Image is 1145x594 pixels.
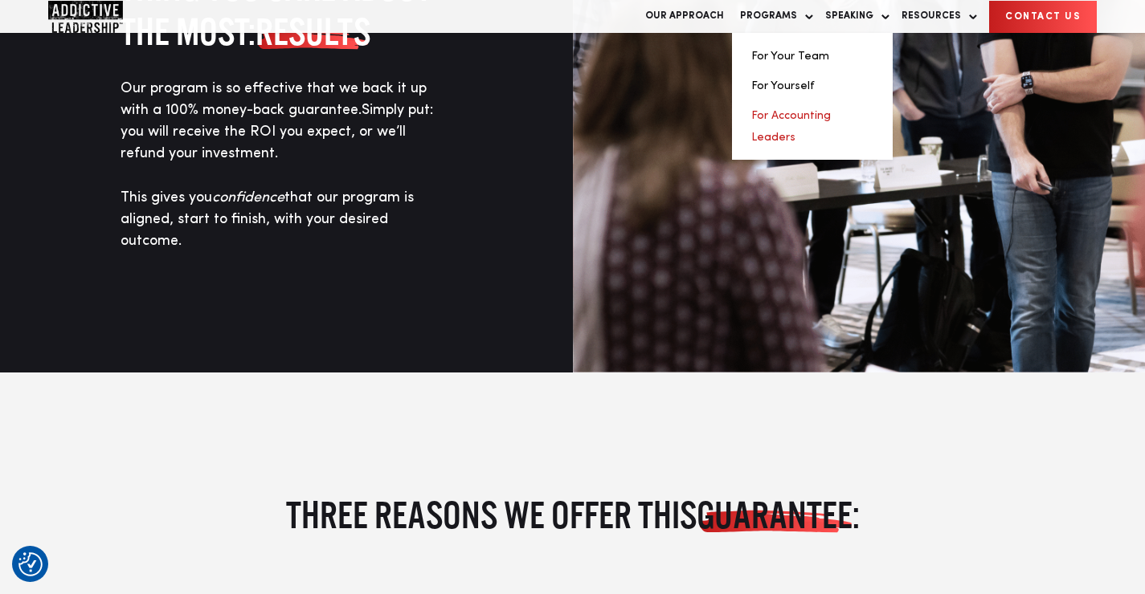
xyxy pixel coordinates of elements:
[48,1,123,33] img: Company Logo
[121,187,452,252] p: This gives you that our program is aligned, start to finish, with your desired outcome.
[697,493,853,537] span: guarantee
[212,190,284,205] em: confidence
[751,51,829,62] a: For Your Team
[48,1,145,33] a: Home
[989,1,1097,33] a: CONTACT US
[243,493,902,537] h2: Three reasons we offer this :
[751,80,815,92] a: For Yourself
[18,552,43,576] img: Revisit consent button
[121,103,437,161] span: Simply put: you will receive the ROI you expect, or we’ll refund your investment.
[18,552,43,576] button: Consent Preferences
[751,110,831,143] a: For Accounting Leaders
[121,81,427,117] span: Our program is so effective that we back it up with a 100% money-back guarantee.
